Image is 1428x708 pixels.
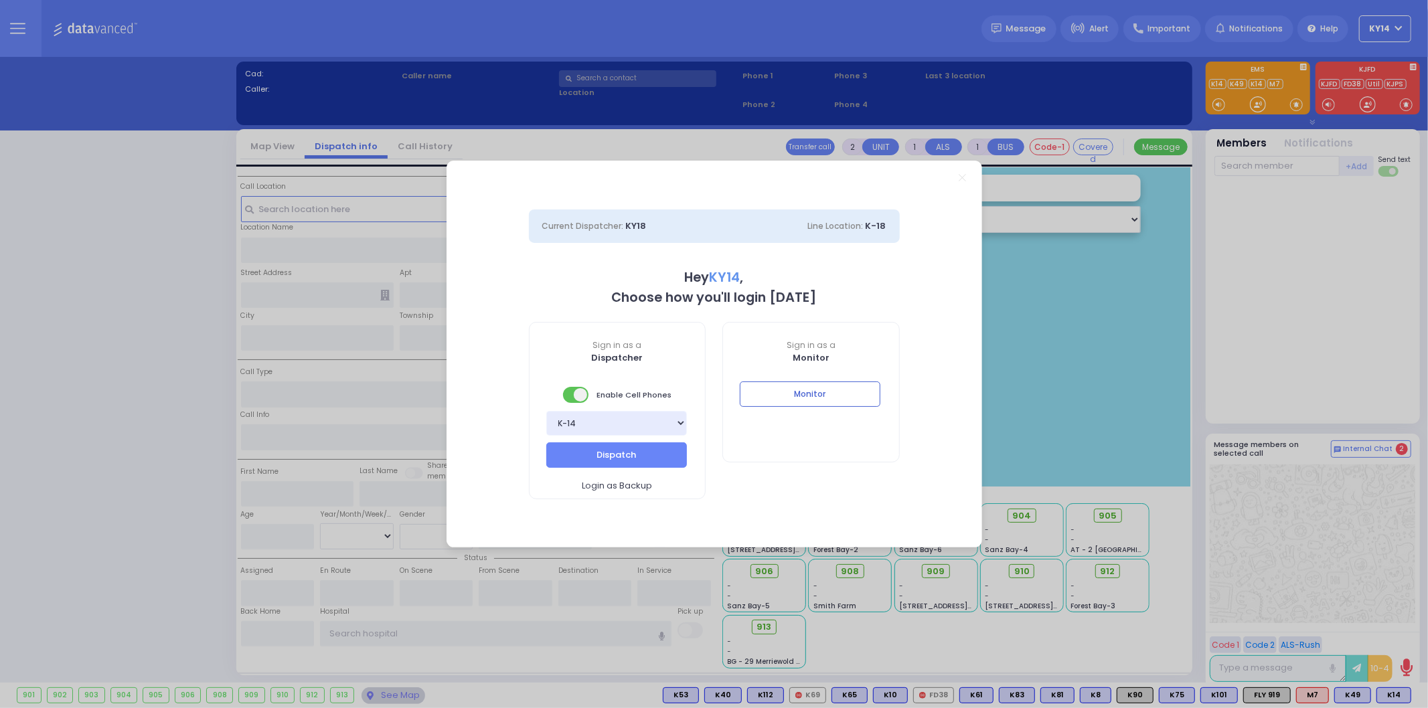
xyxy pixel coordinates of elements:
b: Choose how you'll login [DATE] [612,288,817,306]
button: Dispatch [546,442,687,468]
button: Monitor [740,381,880,407]
span: Sign in as a [530,339,706,351]
span: Login as Backup [582,479,652,493]
span: Line Location: [808,220,864,232]
a: Close [959,174,966,181]
span: Current Dispatcher: [542,220,624,232]
span: KY18 [626,219,647,232]
span: KY14 [710,268,740,286]
b: Dispatcher [591,351,643,364]
span: K-18 [866,219,886,232]
b: Monitor [793,351,829,364]
span: Sign in as a [723,339,899,351]
span: Enable Cell Phones [563,385,671,404]
b: Hey , [685,268,744,286]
